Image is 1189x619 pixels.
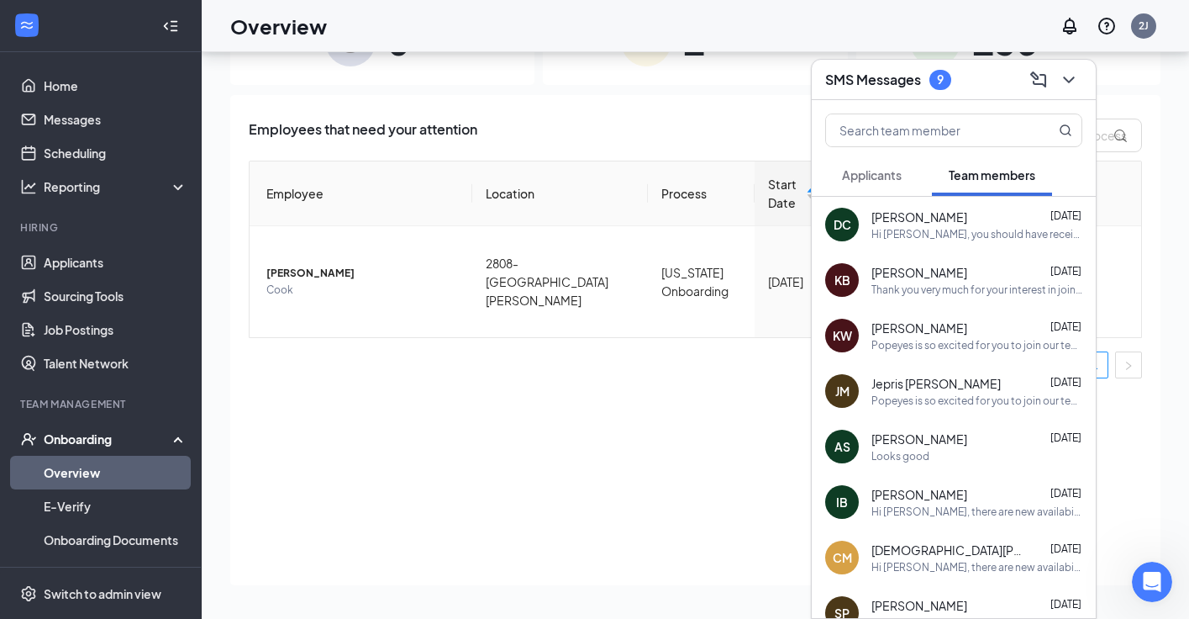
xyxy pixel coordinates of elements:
[834,272,850,288] div: KB
[1029,70,1049,90] svg: ComposeMessage
[1132,562,1172,602] iframe: Intercom live chat
[1050,320,1081,333] span: [DATE]
[1050,598,1081,611] span: [DATE]
[20,585,37,602] svg: Settings
[825,71,921,89] h3: SMS Messages
[871,227,1082,241] div: Hi [PERSON_NAME], you should have received a text/email about your application. Please use the li...
[44,431,173,447] div: Onboarding
[949,167,1035,183] span: Team members
[44,69,187,103] a: Home
[871,486,967,503] span: [PERSON_NAME]
[20,431,37,447] svg: UserCheck
[768,272,815,291] div: [DATE]
[1059,70,1079,90] svg: ChevronDown
[871,431,967,447] span: [PERSON_NAME]
[871,597,967,614] span: [PERSON_NAME]
[833,549,852,566] div: CM
[44,246,187,279] a: Applicants
[44,313,187,347] a: Job Postings
[1050,431,1081,444] span: [DATE]
[871,394,1082,408] div: Popeyes is so excited for you to join our team! Do you know anyone else who might be interested i...
[472,161,648,226] th: Location
[44,103,187,136] a: Messages
[20,220,184,235] div: Hiring
[44,178,188,195] div: Reporting
[44,557,187,590] a: Activity log
[250,161,472,226] th: Employee
[162,18,179,34] svg: Collapse
[1025,66,1052,93] button: ComposeMessage
[44,347,187,380] a: Talent Network
[834,438,850,455] div: AS
[871,338,1082,352] div: Popeyes is so excited for you to join our team! Do you know anyone else who might be interested i...
[1050,265,1081,278] span: [DATE]
[1050,209,1081,222] span: [DATE]
[871,542,1023,558] span: [DEMOGRAPHIC_DATA][PERSON_NAME]
[44,489,187,523] a: E-Verify
[266,282,459,299] span: Cook
[835,383,850,399] div: JM
[871,375,1001,392] span: Jepris [PERSON_NAME]
[249,119,477,152] span: Employees that need your attention
[937,72,944,87] div: 9
[472,226,648,337] td: 2808-[GEOGRAPHIC_DATA][PERSON_NAME]
[871,560,1082,574] div: Hi [PERSON_NAME], there are new availabilities for an interview. This is a reminder to schedule y...
[1060,16,1080,36] svg: Notifications
[1050,487,1081,500] span: [DATE]
[1050,542,1081,555] span: [DATE]
[1050,376,1081,389] span: [DATE]
[834,216,851,233] div: DC
[1059,124,1072,137] svg: MagnifyingGlass
[871,264,967,281] span: [PERSON_NAME]
[871,505,1082,519] div: Hi [PERSON_NAME], there are new availabilities for an interview. This is a reminder to schedule y...
[648,226,755,337] td: [US_STATE] Onboarding
[871,320,967,336] span: [PERSON_NAME]
[1115,352,1142,378] button: right
[871,449,929,463] div: Looks good
[44,456,187,489] a: Overview
[1123,361,1134,371] span: right
[1115,352,1142,378] li: Next Page
[230,12,327,40] h1: Overview
[836,494,848,511] div: IB
[1139,19,1149,33] div: 2J
[44,136,187,170] a: Scheduling
[20,178,37,195] svg: Analysis
[648,161,755,226] th: Process
[18,17,35,34] svg: WorkstreamLogo
[842,167,902,183] span: Applicants
[1055,66,1082,93] button: ChevronDown
[871,209,967,225] span: [PERSON_NAME]
[871,283,1082,297] div: Thank you very much for your interest in joining the team at Sailormen Popeyes and for taking the...
[266,265,459,282] span: [PERSON_NAME]
[44,279,187,313] a: Sourcing Tools
[20,397,184,411] div: Team Management
[44,523,187,557] a: Onboarding Documents
[768,175,802,212] span: Start Date
[826,114,1025,146] input: Search team member
[833,327,852,344] div: KW
[44,585,161,602] div: Switch to admin view
[1097,16,1117,36] svg: QuestionInfo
